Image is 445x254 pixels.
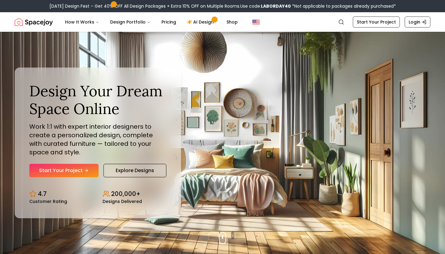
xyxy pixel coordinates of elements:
[60,16,243,28] nav: Main
[182,16,220,28] a: AI Design
[15,12,430,32] nav: Global
[15,16,53,28] a: Spacejoy
[38,190,47,198] p: 4.7
[103,164,166,177] a: Explore Designs
[105,16,155,28] button: Design Portfolio
[157,16,181,28] a: Pricing
[29,199,67,204] small: Customer Rating
[261,3,291,9] b: LABORDAY40
[29,122,166,156] p: Work 1:1 with expert interior designers to create a personalized design, complete with curated fu...
[291,3,396,9] span: *Not applicable to packages already purchased*
[405,17,430,28] a: Login
[353,17,400,28] a: Start Your Project
[29,82,166,117] h1: Design Your Dream Space Online
[60,16,104,28] button: How It Works
[103,199,142,204] small: Designs Delivered
[15,16,53,28] img: Spacejoy Logo
[240,3,291,9] span: Use code:
[29,185,166,204] div: Design stats
[29,164,99,177] a: Start Your Project
[49,3,396,9] div: [DATE] Design Fest – Get 40% OFF All Design Packages + Extra 10% OFF on Multiple Rooms.
[111,190,140,198] p: 200,000+
[252,18,260,26] img: United States
[222,16,243,28] a: Shop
